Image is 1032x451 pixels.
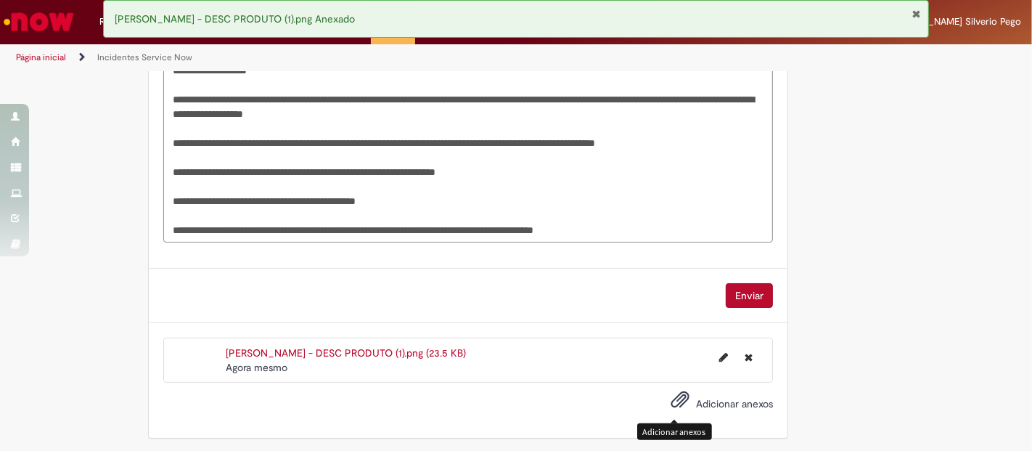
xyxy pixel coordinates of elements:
span: Requisições [99,15,150,29]
button: Excluir LUCAS - DESC PRODUTO (1).png [736,346,761,369]
span: [PERSON_NAME] Silverio Pego [889,15,1021,28]
a: [PERSON_NAME] - DESC PRODUTO (1).png (23.5 KB) [226,346,466,359]
img: ServiceNow [1,7,76,36]
ul: Trilhas de página [11,44,677,71]
time: 29/08/2025 16:51:05 [226,361,287,374]
textarea: Descrição [163,58,773,242]
button: Editar nome de arquivo LUCAS - DESC PRODUTO (1).png [710,346,737,369]
button: Adicionar anexos [667,386,693,420]
button: Enviar [726,283,773,308]
div: Adicionar anexos [637,423,712,440]
a: Incidentes Service Now [97,52,192,63]
button: Fechar Notificação [912,8,921,20]
span: Adicionar anexos [696,397,773,410]
span: [PERSON_NAME] - DESC PRODUTO (1).png Anexado [115,12,355,25]
span: Agora mesmo [226,361,287,374]
a: Página inicial [16,52,66,63]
